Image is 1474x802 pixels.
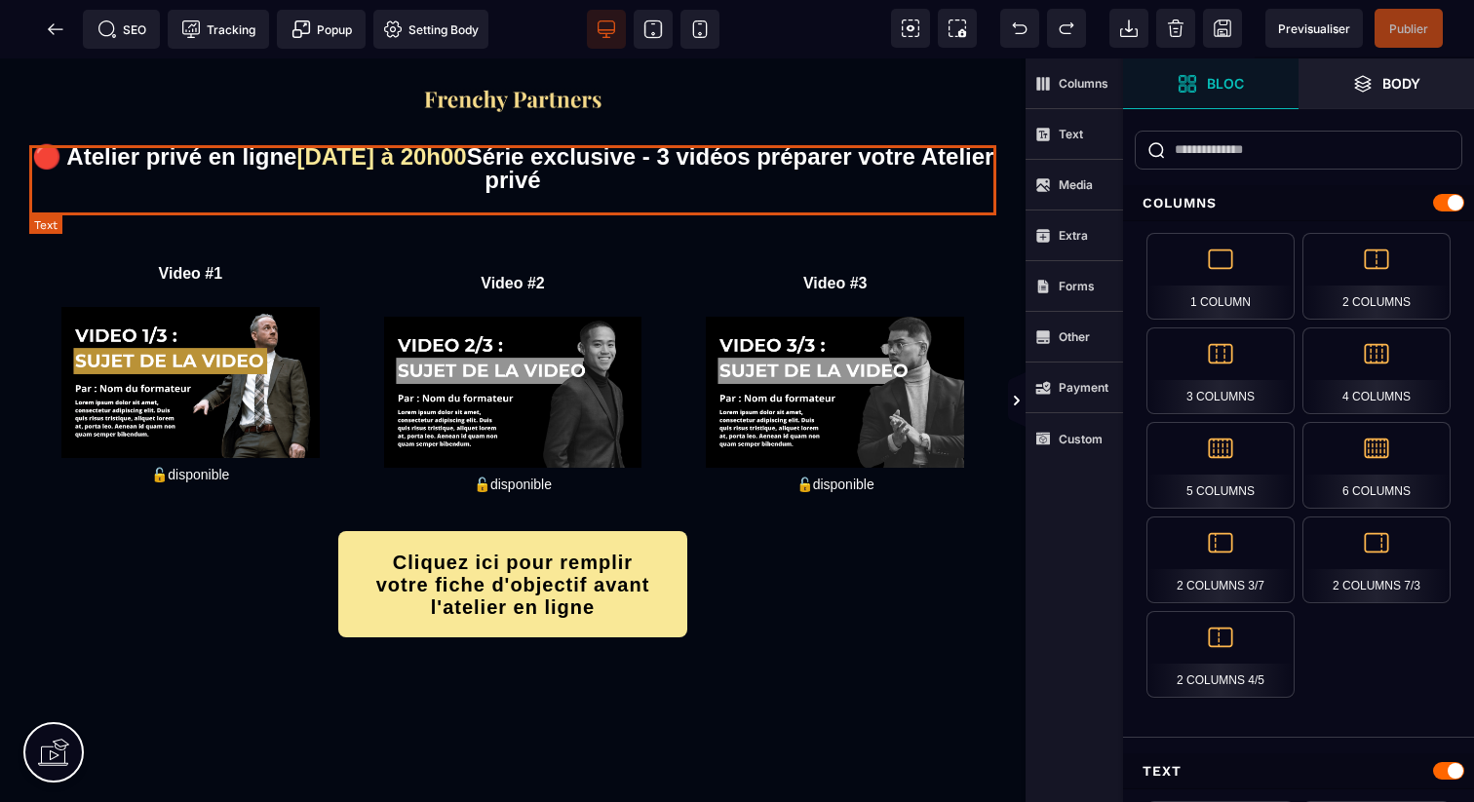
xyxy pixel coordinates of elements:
[1382,76,1420,91] strong: Body
[61,248,320,400] img: 75a8b044b50b9366952029538fe9becc_13.png
[338,473,687,579] button: Cliquez ici pour remplir votre fiche d'objectif avant l'atelier en ligne
[1265,9,1363,48] span: Preview
[352,413,675,439] text: 🔓disponible
[1146,327,1295,414] div: 3 Columns
[384,258,642,409] img: 2aa3f377be17f668b84a3394b10fce42_14.png
[1059,76,1108,91] strong: Columns
[1302,233,1451,320] div: 2 Columns
[1123,185,1474,221] div: Columns
[938,9,977,48] span: Screenshot
[29,87,996,134] div: 🔴 Atelier privé en ligne Série exclusive - 3 vidéos préparer votre Atelier privé
[891,9,930,48] span: View components
[1059,177,1093,192] strong: Media
[1299,58,1474,109] span: Open Layer Manager
[1278,21,1350,36] span: Previsualiser
[29,403,352,429] text: 🔓disponible
[1146,516,1295,603] div: 2 Columns 3/7
[1302,516,1451,603] div: 2 Columns 7/3
[421,29,604,54] img: f2a3730b544469f405c58ab4be6274e8_Capture_d%E2%80%99e%CC%81cran_2025-09-01_a%CC%80_20.57.27.png
[97,19,146,39] span: SEO
[159,207,223,223] b: Video #1
[674,413,996,439] text: 🔓disponible
[1059,279,1095,293] strong: Forms
[1302,327,1451,414] div: 4 Columns
[1059,228,1088,243] strong: Extra
[1207,76,1244,91] strong: Bloc
[706,258,964,409] img: e180d45dd6a3bcac601ffe6fc0d7444a_15.png
[1059,329,1090,344] strong: Other
[1059,127,1083,141] strong: Text
[1146,611,1295,698] div: 2 Columns 4/5
[1302,422,1451,509] div: 6 Columns
[1059,432,1103,446] strong: Custom
[181,19,255,39] span: Tracking
[1059,380,1108,395] strong: Payment
[1123,753,1474,789] div: Text
[803,216,868,233] b: Video #3
[481,216,545,233] b: Video #2
[1123,58,1299,109] span: Open Blocks
[291,19,352,39] span: Popup
[1389,21,1428,36] span: Publier
[1146,233,1295,320] div: 1 Column
[383,19,479,39] span: Setting Body
[1146,422,1295,509] div: 5 Columns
